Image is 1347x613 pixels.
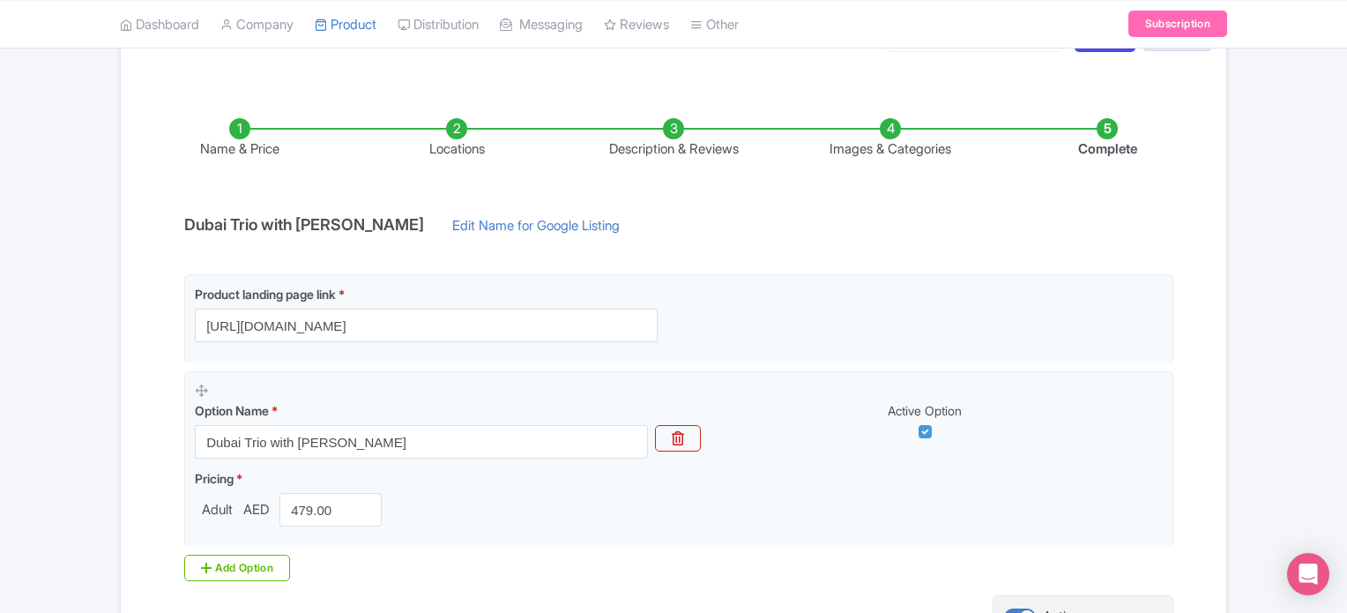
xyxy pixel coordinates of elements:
li: Images & Categories [782,118,999,160]
span: Active Option [888,403,962,418]
span: Pricing [195,471,234,486]
a: Edit Name for Google Listing [435,216,637,244]
input: Option Name [195,425,648,459]
li: Locations [348,118,565,160]
span: AED [240,500,272,520]
li: Name & Price [131,118,348,160]
li: Complete [999,118,1216,160]
span: Option Name [195,403,269,418]
span: Product landing page link [195,287,336,302]
input: Product landing page link [195,309,658,342]
h4: Dubai Trio with [PERSON_NAME] [174,216,435,234]
div: Open Intercom Messenger [1287,553,1329,595]
li: Description & Reviews [565,118,782,160]
span: Adult [195,500,240,520]
a: Subscription [1128,11,1227,37]
input: 0.00 [279,493,382,527]
div: Add Option [184,555,290,581]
